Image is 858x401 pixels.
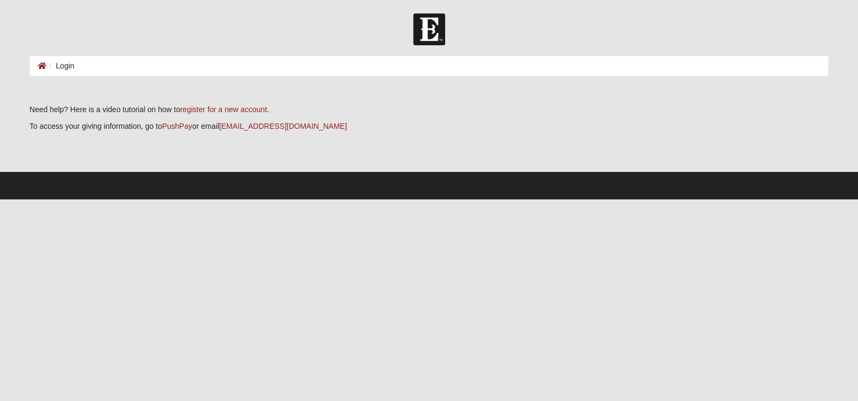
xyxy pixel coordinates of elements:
li: Login [46,60,74,72]
a: [EMAIL_ADDRESS][DOMAIN_NAME] [219,122,347,130]
a: PushPay [162,122,192,130]
img: Church of Eleven22 Logo [413,13,445,45]
a: register for a new account [180,105,267,114]
p: Need help? Here is a video tutorial on how to . [30,104,828,115]
p: To access your giving information, go to or email [30,121,828,132]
